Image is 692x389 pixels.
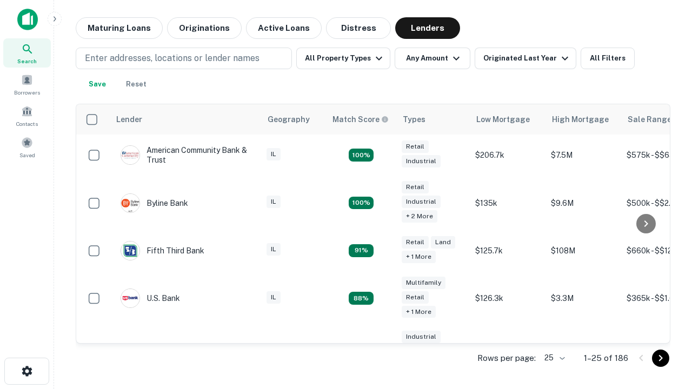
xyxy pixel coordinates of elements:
p: 1–25 of 186 [584,352,628,365]
iframe: Chat Widget [638,303,692,354]
p: Rows per page: [477,352,536,365]
a: Contacts [3,101,51,130]
div: Retail [402,291,429,304]
div: Belmont Bank & Trust [121,343,224,363]
button: Distress [326,17,391,39]
div: Geography [268,113,310,126]
div: + 1 more [402,251,436,263]
a: Saved [3,132,51,162]
button: Enter addresses, locations or lender names [76,48,292,69]
td: $206.7k [470,135,545,176]
td: $11.2M [545,325,621,380]
img: picture [121,242,139,260]
div: Industrial [402,331,441,343]
div: + 2 more [402,210,437,223]
button: Active Loans [246,17,322,39]
div: American Community Bank & Trust [121,145,250,165]
div: Fifth Third Bank [121,241,204,260]
span: Borrowers [14,88,40,97]
td: $125.7k [470,230,545,271]
button: Go to next page [652,350,669,367]
button: Originations [167,17,242,39]
span: Contacts [16,119,38,128]
span: Saved [19,151,35,159]
a: Search [3,38,51,68]
div: Capitalize uses an advanced AI algorithm to match your search with the best lender. The match sco... [332,113,389,125]
th: High Mortgage [545,104,621,135]
div: IL [267,243,281,256]
td: $300k [470,325,545,380]
div: + 1 more [402,306,436,318]
div: Land [431,236,455,249]
button: Reset [119,73,154,95]
th: Low Mortgage [470,104,545,135]
div: Retail [402,236,429,249]
th: Lender [110,104,261,135]
img: picture [121,194,139,212]
div: Matching Properties: 31, hasApolloMatch: undefined [349,244,374,257]
td: $9.6M [545,176,621,230]
button: Maturing Loans [76,17,163,39]
img: picture [121,289,139,307]
button: Any Amount [395,48,470,69]
div: IL [267,291,281,304]
img: picture [121,146,139,164]
div: Retail [402,181,429,193]
h6: Match Score [332,113,387,125]
th: Geography [261,104,326,135]
td: $7.5M [545,135,621,176]
div: Matching Properties: 36, hasApolloMatch: undefined [349,149,374,162]
div: 25 [540,350,567,366]
div: IL [267,148,281,160]
div: Lender [116,113,142,126]
td: $108M [545,230,621,271]
div: Originated Last Year [483,52,571,65]
div: Byline Bank [121,193,188,213]
td: $135k [470,176,545,230]
td: $3.3M [545,271,621,326]
div: High Mortgage [552,113,609,126]
div: IL [267,196,281,208]
button: All Property Types [296,48,390,69]
button: Lenders [395,17,460,39]
td: $126.3k [470,271,545,326]
div: U.s. Bank [121,289,180,308]
span: Search [17,57,37,65]
p: Enter addresses, locations or lender names [85,52,259,65]
img: capitalize-icon.png [17,9,38,30]
div: Matching Properties: 30, hasApolloMatch: undefined [349,292,374,305]
a: Borrowers [3,70,51,99]
button: Originated Last Year [475,48,576,69]
th: Types [396,104,470,135]
div: Retail [402,140,429,153]
button: All Filters [581,48,635,69]
div: Sale Range [628,113,671,126]
div: Types [403,113,425,126]
div: Industrial [402,155,441,167]
div: Multifamily [402,277,445,289]
button: Save your search to get updates of matches that match your search criteria. [80,73,115,95]
th: Capitalize uses an advanced AI algorithm to match your search with the best lender. The match sco... [326,104,396,135]
div: Matching Properties: 61, hasApolloMatch: undefined [349,197,374,210]
div: Industrial [402,196,441,208]
div: Low Mortgage [476,113,530,126]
